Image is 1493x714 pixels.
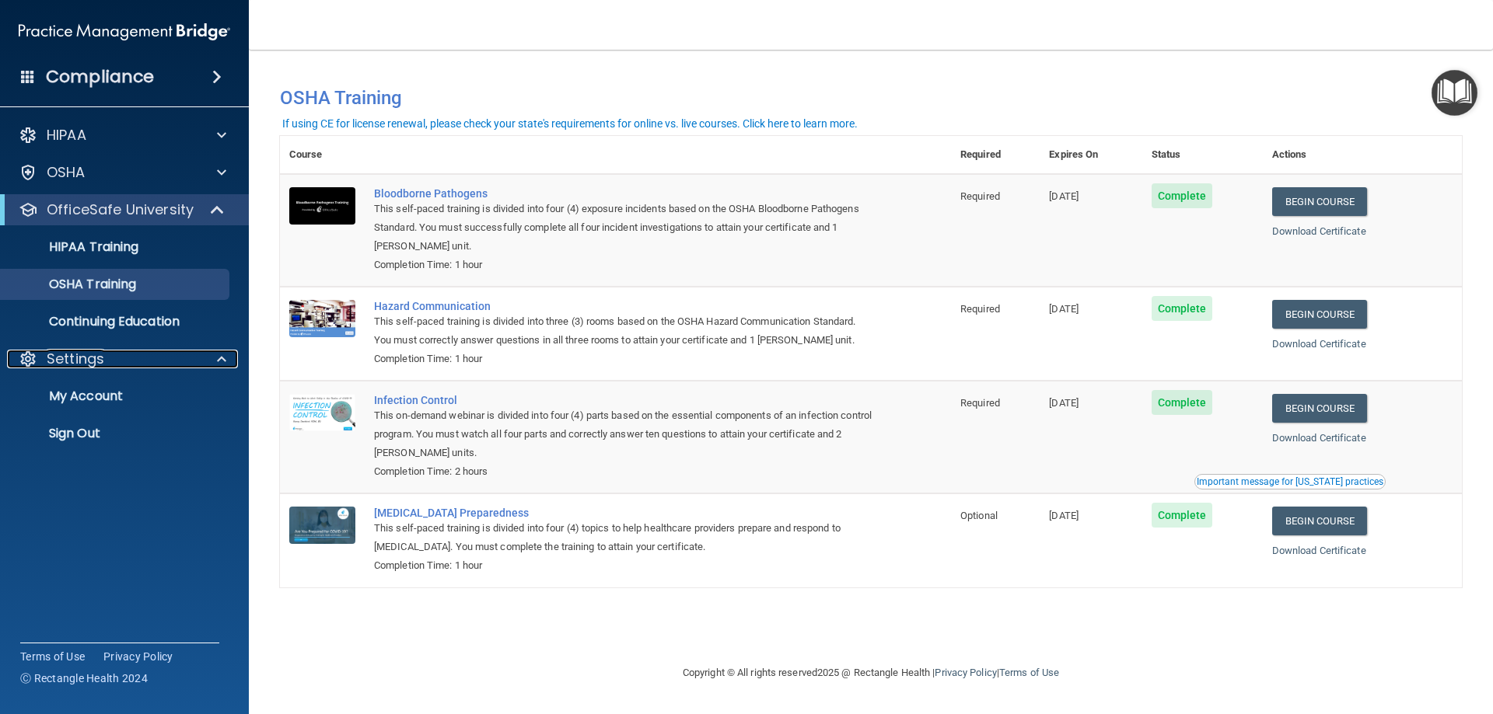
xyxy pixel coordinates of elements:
button: If using CE for license renewal, please check your state's requirements for online vs. live cours... [280,116,860,131]
iframe: Drift Widget Chat Controller [1224,604,1474,666]
p: Continuing Education [10,314,222,329]
p: OSHA [47,163,86,182]
div: Completion Time: 1 hour [374,556,873,575]
th: Actions [1263,136,1462,174]
span: Required [960,397,1000,409]
a: Settings [19,350,226,368]
a: Begin Course [1272,300,1367,329]
th: Status [1142,136,1263,174]
a: Download Certificate [1272,225,1366,237]
span: Ⓒ Rectangle Health 2024 [20,670,148,686]
p: Sign Out [10,426,222,441]
div: Completion Time: 1 hour [374,256,873,274]
span: Optional [960,510,998,521]
a: Privacy Policy [103,649,173,664]
span: Required [960,190,1000,202]
h4: Compliance [46,66,154,88]
span: Required [960,303,1000,315]
a: Infection Control [374,394,873,406]
span: Complete [1152,183,1213,208]
th: Expires On [1040,136,1142,174]
div: This self-paced training is divided into four (4) exposure incidents based on the OSHA Bloodborne... [374,200,873,256]
span: [DATE] [1049,190,1079,202]
th: Course [280,136,365,174]
a: Download Certificate [1272,432,1366,444]
a: Download Certificate [1272,545,1366,556]
span: Complete [1152,390,1213,415]
th: Required [951,136,1040,174]
div: This self-paced training is divided into three (3) rooms based on the OSHA Hazard Communication S... [374,312,873,350]
p: HIPAA Training [10,239,138,255]
p: Settings [47,350,104,368]
button: Open Resource Center [1432,70,1477,116]
p: OSHA Training [10,277,136,292]
div: This on-demand webinar is divided into four (4) parts based on the essential components of an inf... [374,406,873,462]
p: HIPAA [47,126,86,145]
span: [DATE] [1049,397,1079,409]
a: Begin Course [1272,394,1367,423]
p: My Account [10,388,222,404]
div: Important message for [US_STATE] practices [1197,477,1383,486]
span: Complete [1152,503,1213,528]
h4: OSHA Training [280,87,1462,109]
span: [DATE] [1049,510,1079,521]
div: Copyright © All rights reserved 2025 @ Rectangle Health | | [587,648,1155,698]
a: Hazard Communication [374,300,873,312]
a: Terms of Use [999,667,1059,678]
a: HIPAA [19,126,226,145]
div: If using CE for license renewal, please check your state's requirements for online vs. live cours... [282,118,858,129]
div: Completion Time: 2 hours [374,462,873,481]
a: OSHA [19,163,226,182]
p: OfficeSafe University [47,200,194,219]
a: Terms of Use [20,649,85,664]
a: OfficeSafe University [19,200,226,219]
span: [DATE] [1049,303,1079,315]
a: Privacy Policy [935,667,996,678]
span: Complete [1152,296,1213,321]
a: Download Certificate [1272,338,1366,350]
a: Bloodborne Pathogens [374,187,873,200]
div: This self-paced training is divided into four (4) topics to help healthcare providers prepare and... [374,519,873,556]
div: Completion Time: 1 hour [374,350,873,368]
a: [MEDICAL_DATA] Preparedness [374,507,873,519]
a: Begin Course [1272,507,1367,535]
img: PMB logo [19,16,230,47]
button: Read this if you are a dental practitioner in the state of CA [1194,474,1386,489]
a: Begin Course [1272,187,1367,216]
